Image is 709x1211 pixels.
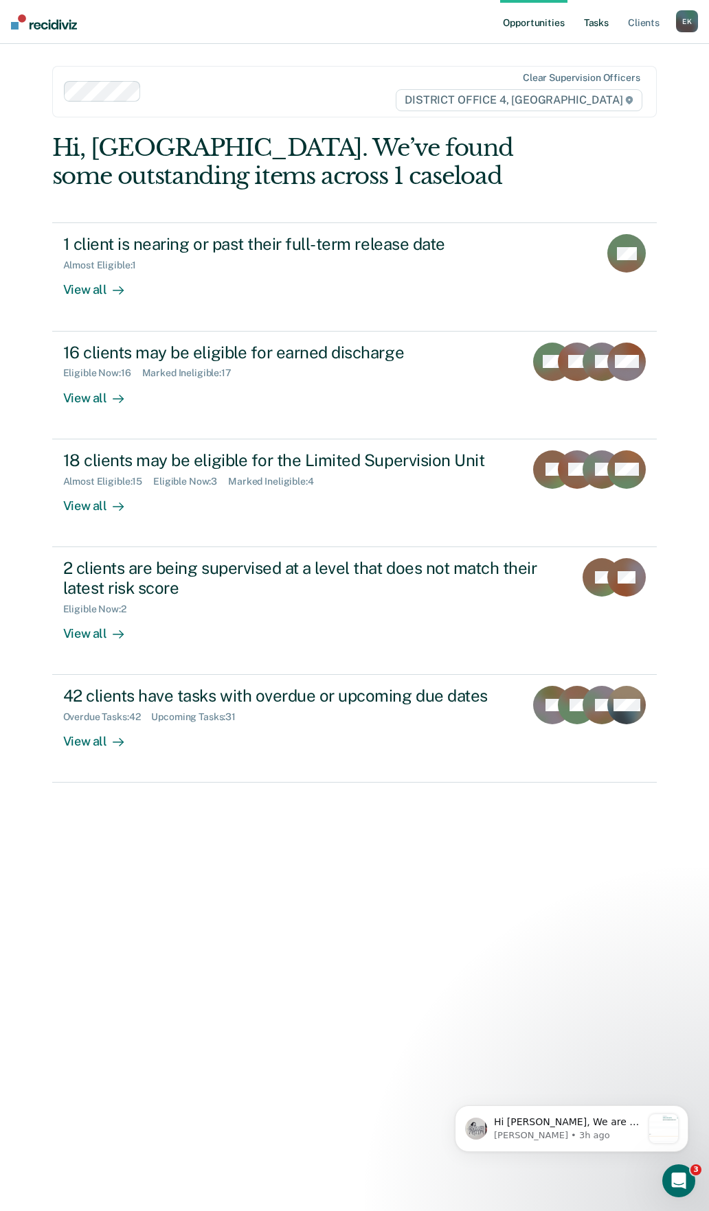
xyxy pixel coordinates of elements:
div: 18 clients may be eligible for the Limited Supervision Unit [63,450,515,470]
div: View all [63,487,140,514]
div: Clear supervision officers [523,72,640,84]
a: 2 clients are being supervised at a level that does not match their latest risk scoreEligible Now... [52,547,657,675]
div: Eligible Now : 3 [153,476,228,487]
div: Marked Ineligible : 4 [228,476,324,487]
a: 1 client is nearing or past their full-term release dateAlmost Eligible:1View all [52,222,657,331]
div: View all [63,379,140,406]
a: 16 clients may be eligible for earned dischargeEligible Now:16Marked Ineligible:17View all [52,332,657,439]
button: EK [676,10,698,32]
div: View all [63,614,140,641]
div: E K [676,10,698,32]
iframe: Intercom live chat [662,1164,695,1197]
div: Eligible Now : 16 [63,367,142,379]
iframe: Intercom notifications message [434,1078,709,1174]
div: Hi, [GEOGRAPHIC_DATA]. We’ve found some outstanding items across 1 caseload [52,134,537,190]
div: View all [63,271,140,298]
div: 2 clients are being supervised at a level that does not match their latest risk score [63,558,545,598]
div: Eligible Now : 2 [63,603,137,615]
div: 42 clients have tasks with overdue or upcoming due dates [63,686,515,706]
img: Recidiviz [11,14,77,30]
div: Upcoming Tasks : 31 [151,711,247,723]
a: 18 clients may be eligible for the Limited Supervision UnitAlmost Eligible:15Eligible Now:3Marked... [52,439,657,547]
div: View all [63,723,140,750]
a: 42 clients have tasks with overdue or upcoming due datesOverdue Tasks:42Upcoming Tasks:31View all [52,675,657,783]
span: DISTRICT OFFICE 4, [GEOGRAPHIC_DATA] [396,89,642,111]
div: Almost Eligible : 1 [63,259,148,271]
div: Almost Eligible : 15 [63,476,154,487]
span: 3 [690,1164,701,1175]
div: Marked Ineligible : 17 [142,367,243,379]
div: 1 client is nearing or past their full-term release date [63,234,545,254]
div: Overdue Tasks : 42 [63,711,152,723]
div: 16 clients may be eligible for earned discharge [63,343,515,362]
